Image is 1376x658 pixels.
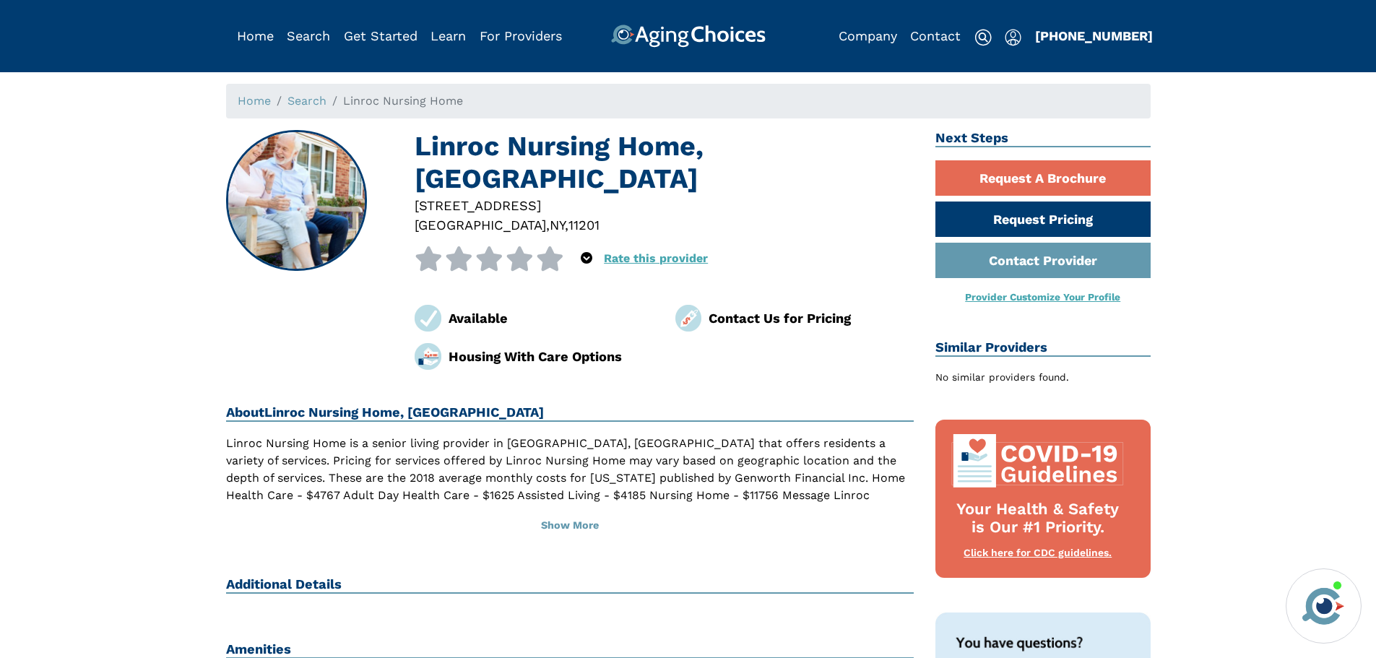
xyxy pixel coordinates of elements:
[226,510,914,542] button: Show More
[839,28,897,43] a: Company
[935,202,1151,237] a: Request Pricing
[950,501,1126,537] div: Your Health & Safety is Our #1 Priority.
[287,28,330,43] a: Search
[226,576,914,594] h2: Additional Details
[1005,25,1021,48] div: Popover trigger
[935,370,1151,385] div: No similar providers found.
[415,217,546,233] span: [GEOGRAPHIC_DATA]
[1005,29,1021,46] img: user-icon.svg
[287,25,330,48] div: Popover trigger
[1035,28,1153,43] a: [PHONE_NUMBER]
[430,28,466,43] a: Learn
[546,217,550,233] span: ,
[343,94,463,108] span: Linroc Nursing Home
[935,339,1151,357] h2: Similar Providers
[1299,581,1348,631] img: avatar
[415,130,914,196] h1: Linroc Nursing Home, [GEOGRAPHIC_DATA]
[604,251,708,265] a: Rate this provider
[480,28,562,43] a: For Providers
[449,347,654,366] div: Housing With Care Options
[565,217,568,233] span: ,
[709,308,914,328] div: Contact Us for Pricing
[610,25,765,48] img: AgingChoices
[910,28,961,43] a: Contact
[950,434,1126,488] img: covid-top-default.svg
[950,546,1126,560] div: Click here for CDC guidelines.
[935,160,1151,196] a: Request A Brochure
[568,215,600,235] div: 11201
[237,28,274,43] a: Home
[226,84,1151,118] nav: breadcrumb
[344,28,417,43] a: Get Started
[226,404,914,422] h2: About Linroc Nursing Home, [GEOGRAPHIC_DATA]
[581,246,592,271] div: Popover trigger
[415,196,914,215] div: [STREET_ADDRESS]
[974,29,992,46] img: search-icon.svg
[935,243,1151,278] a: Contact Provider
[226,435,914,521] p: Linroc Nursing Home is a senior living provider in [GEOGRAPHIC_DATA], [GEOGRAPHIC_DATA] that offe...
[449,308,654,328] div: Available
[227,131,365,270] img: Linroc Nursing Home, Brooklyn NY
[550,217,565,233] span: NY
[287,94,326,108] a: Search
[965,291,1120,303] a: Provider Customize Your Profile
[935,130,1151,147] h2: Next Steps
[238,94,271,108] a: Home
